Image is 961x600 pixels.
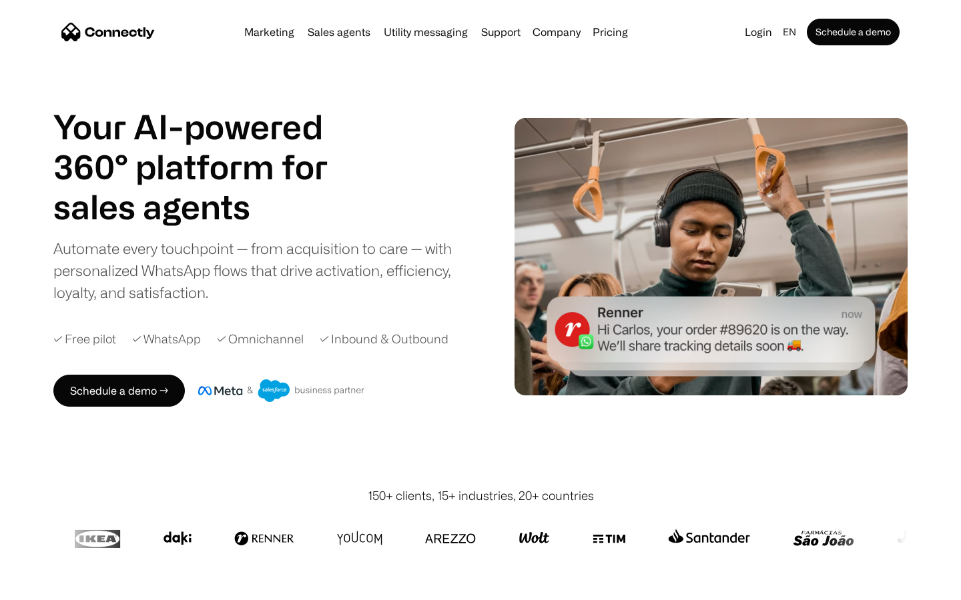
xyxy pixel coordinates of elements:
[53,330,116,348] div: ✓ Free pilot
[533,23,581,41] div: Company
[53,187,360,227] h1: sales agents
[53,375,185,407] a: Schedule a demo →
[476,27,526,37] a: Support
[587,27,633,37] a: Pricing
[378,27,473,37] a: Utility messaging
[27,577,80,595] ul: Language list
[302,27,376,37] a: Sales agents
[53,237,474,303] div: Automate every touchpoint — from acquisition to care — with personalized WhatsApp flows that driv...
[132,330,201,348] div: ✓ WhatsApp
[53,107,360,187] h1: Your AI-powered 360° platform for
[239,27,300,37] a: Marketing
[807,19,900,45] a: Schedule a demo
[217,330,304,348] div: ✓ Omnichannel
[320,330,448,348] div: ✓ Inbound & Outbound
[783,23,796,41] div: en
[739,23,777,41] a: Login
[198,379,365,402] img: Meta and Salesforce business partner badge.
[368,487,594,505] div: 150+ clients, 15+ industries, 20+ countries
[13,575,80,595] aside: Language selected: English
